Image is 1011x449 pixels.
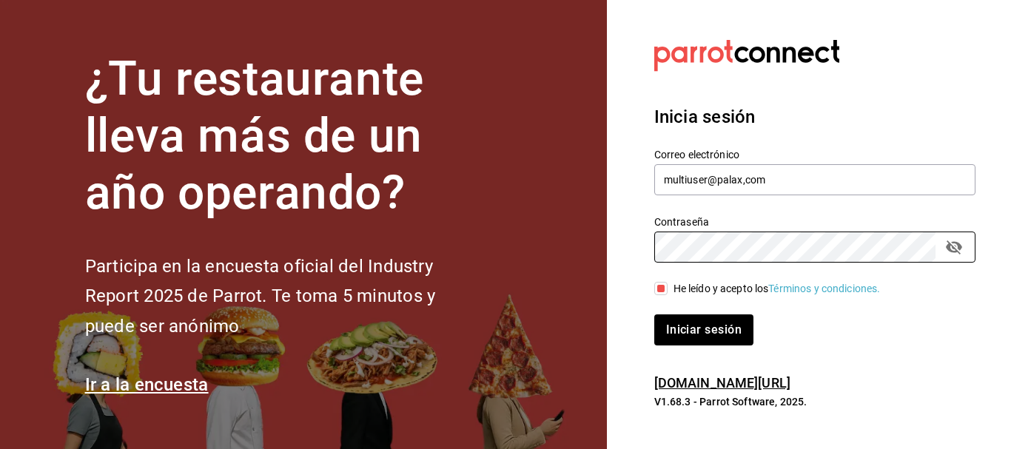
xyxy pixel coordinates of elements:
[654,375,790,391] a: [DOMAIN_NAME][URL]
[85,51,485,221] h1: ¿Tu restaurante lleva más de un año operando?
[654,164,975,195] input: Ingresa tu correo electrónico
[654,394,975,409] p: V1.68.3 - Parrot Software, 2025.
[768,283,880,294] a: Términos y condiciones.
[654,314,753,345] button: Iniciar sesión
[85,374,209,395] a: Ir a la encuesta
[674,281,881,297] div: He leído y acepto los
[85,251,485,342] h2: Participa en la encuesta oficial del Industry Report 2025 de Parrot. Te toma 5 minutos y puede se...
[654,217,975,227] label: Contraseña
[941,234,967,260] button: passwordField
[654,104,975,130] h3: Inicia sesión
[654,149,975,160] label: Correo electrónico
